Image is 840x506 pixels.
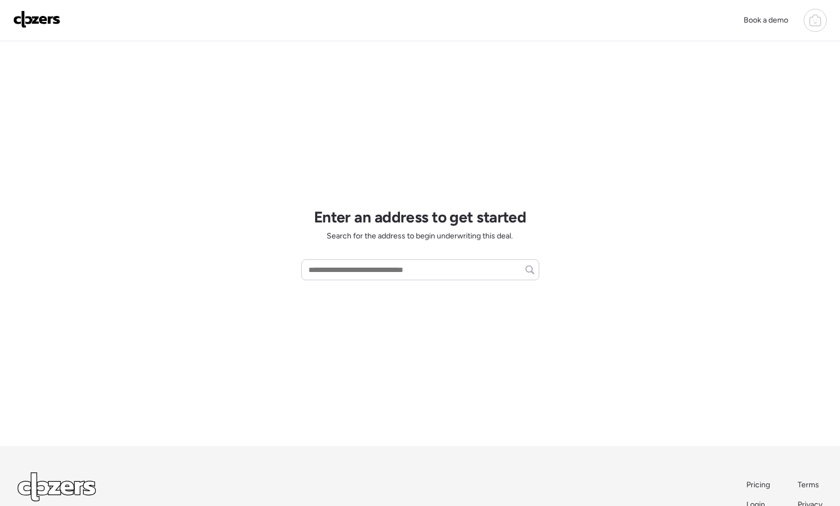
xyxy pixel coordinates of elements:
[798,480,819,489] span: Terms
[327,231,513,242] span: Search for the address to begin underwriting this deal.
[13,10,61,28] img: Logo
[746,480,771,491] a: Pricing
[314,208,527,226] h1: Enter an address to get started
[798,480,822,491] a: Terms
[744,15,788,25] span: Book a demo
[746,480,770,489] span: Pricing
[18,472,96,502] img: Logo Light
